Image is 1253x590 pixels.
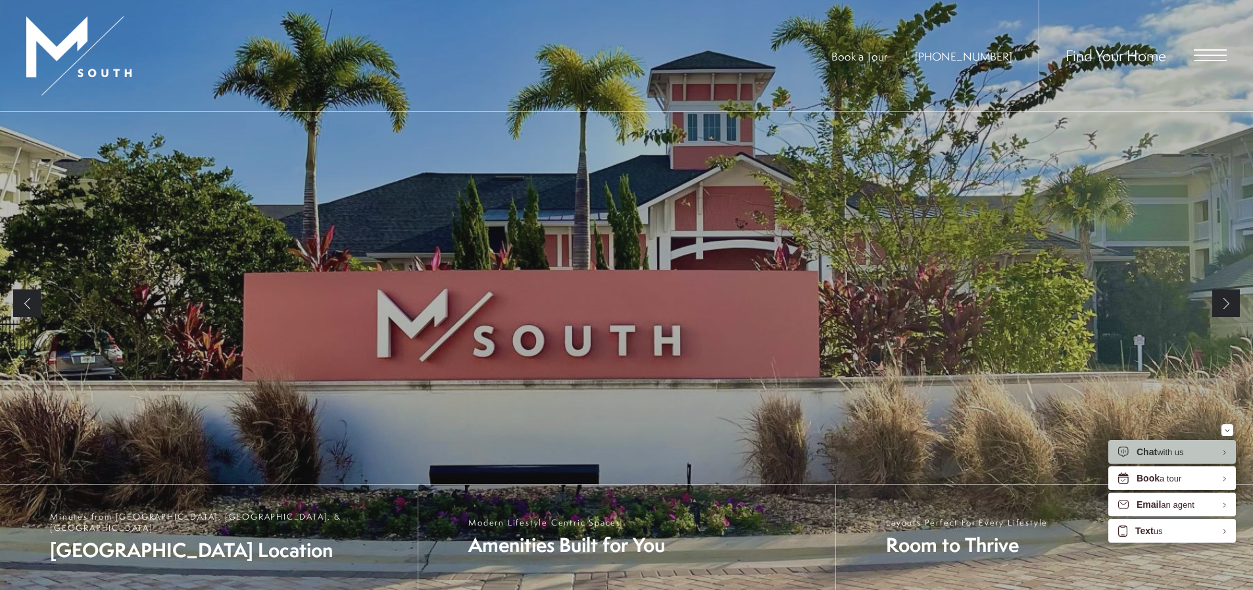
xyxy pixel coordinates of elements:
span: Amenities Built for You [468,531,665,558]
a: Modern Lifestyle Centric Spaces [418,485,835,590]
a: Book a Tour [831,49,887,64]
span: Layouts Perfect For Every Lifestyle [886,517,1048,528]
span: Minutes from [GEOGRAPHIC_DATA], [GEOGRAPHIC_DATA], & [GEOGRAPHIC_DATA] [50,511,405,533]
a: Previous [13,289,41,317]
span: Room to Thrive [886,531,1048,558]
a: Find Your Home [1066,45,1166,66]
span: Modern Lifestyle Centric Spaces [468,517,665,528]
a: Layouts Perfect For Every Lifestyle [835,485,1253,590]
span: [PHONE_NUMBER] [915,49,1012,64]
button: Open Menu [1194,49,1227,61]
a: Next [1212,289,1240,317]
a: Call Us at 813-570-8014 [915,49,1012,64]
span: [GEOGRAPHIC_DATA] Location [50,537,405,564]
img: MSouth [26,16,132,95]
